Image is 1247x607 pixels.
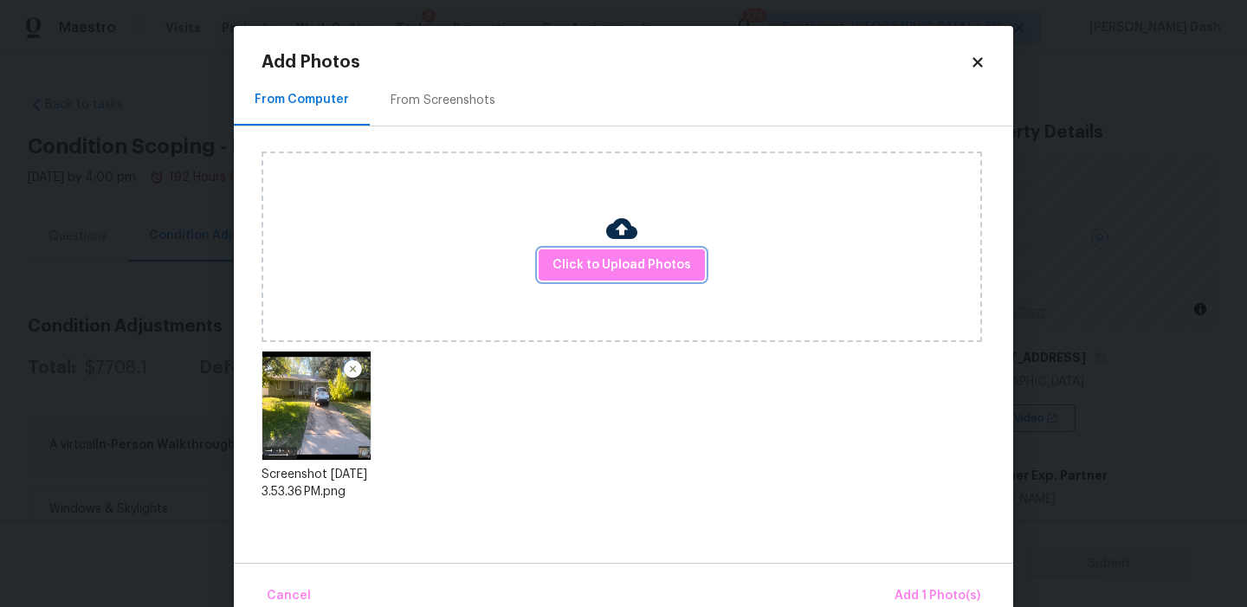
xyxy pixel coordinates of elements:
[255,91,349,108] div: From Computer
[262,54,970,71] h2: Add Photos
[391,92,495,109] div: From Screenshots
[552,255,691,276] span: Click to Upload Photos
[539,249,705,281] button: Click to Upload Photos
[606,213,637,244] img: Cloud Upload Icon
[262,466,372,500] div: Screenshot [DATE] 3.53.36 PM.png
[895,585,980,607] span: Add 1 Photo(s)
[267,585,311,607] span: Cancel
